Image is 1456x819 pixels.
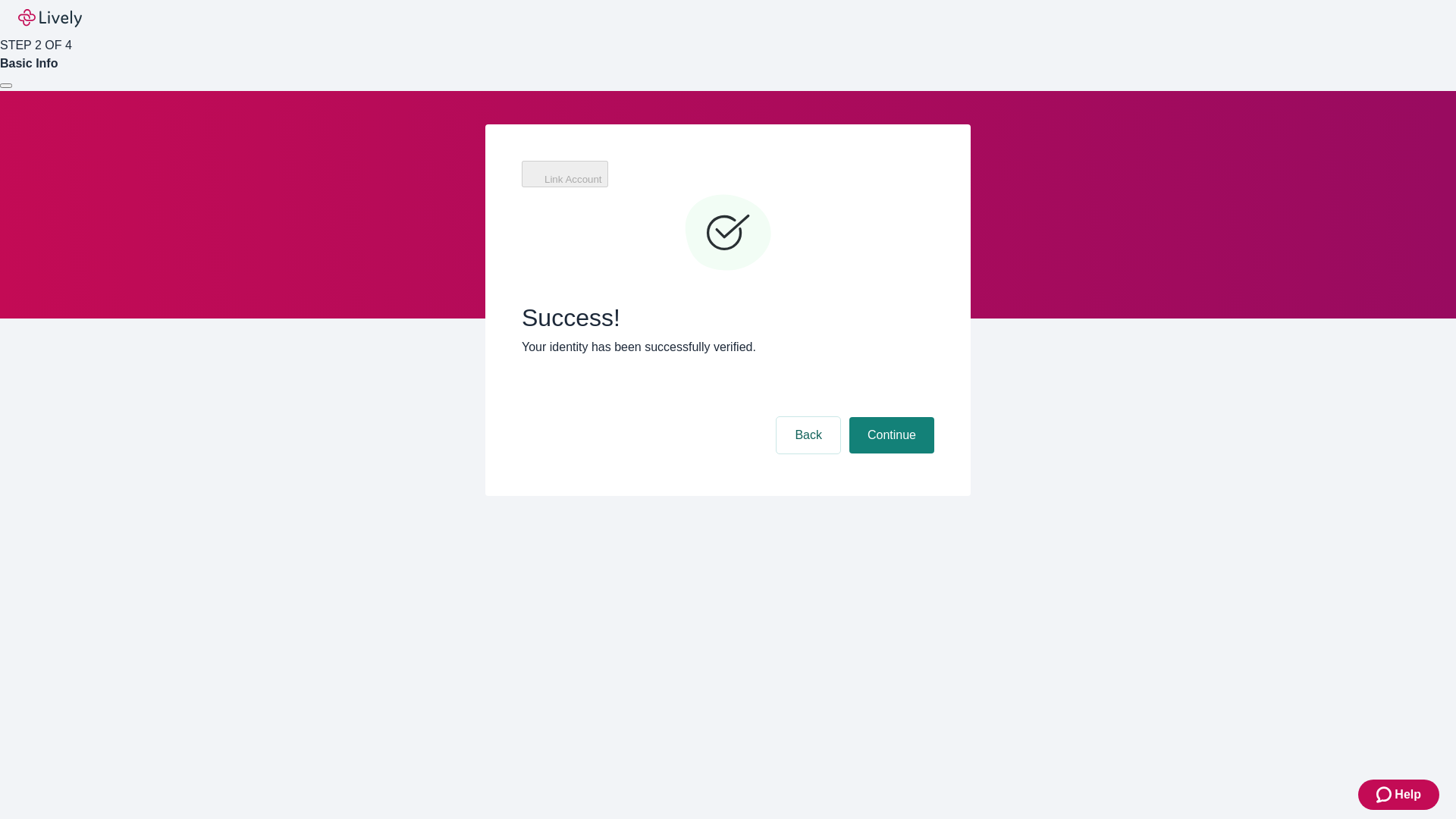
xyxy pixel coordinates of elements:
[18,9,82,27] img: Lively
[522,338,934,356] p: Your identity has been successfully verified.
[1376,786,1395,804] svg: Zendesk support icon
[849,417,934,453] button: Continue
[682,188,773,279] svg: Checkmark icon
[522,161,608,187] button: Link Account
[777,417,840,453] button: Back
[1358,780,1439,810] button: Zendesk support iconHelp
[522,303,934,332] span: Success!
[1395,786,1421,804] span: Help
